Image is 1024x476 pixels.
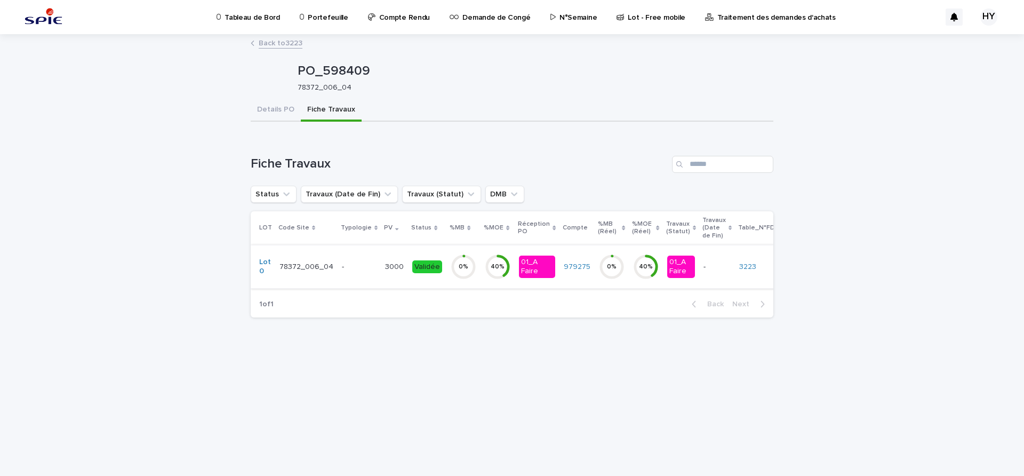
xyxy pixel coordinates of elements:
p: - [703,263,731,272]
p: 78372_006_04 [279,260,335,272]
a: Lot 0 [259,258,271,276]
p: %MB [450,222,465,234]
div: 0 % [451,263,476,271]
img: svstPd6MQfCT1uX1QGkG [21,6,66,28]
button: Travaux (Date de Fin) [301,186,398,203]
div: 0 % [599,263,625,271]
button: Travaux (Statut) [402,186,481,203]
button: Next [728,299,773,309]
p: PV [384,222,393,234]
p: Typologie [341,222,372,234]
p: %MB (Réel) [598,218,620,238]
p: PO_598409 [298,64,769,79]
div: Validée [412,260,442,274]
h1: Fiche Travaux [251,156,668,172]
button: Details PO [251,99,301,122]
p: 1 of 1 [251,291,282,318]
button: Back [683,299,728,309]
p: Travaux (Date de Fin) [702,215,726,242]
tr: Lot 0 78372_006_0478372_006_04 -30003000 Validée0%40%01_A Faire979275 0%40%01_A Faire-3223 NONNON... [251,245,1006,288]
input: Search [672,156,773,173]
div: 40 % [485,263,510,271]
button: Fiche Travaux [301,99,362,122]
p: Travaux (Statut) [666,218,690,238]
p: Table_N°FD [738,222,775,234]
div: HY [980,9,997,26]
p: LOT [259,222,272,234]
p: %MOE (Réel) [632,218,654,238]
span: Next [732,300,756,308]
a: 979275 [564,263,590,272]
button: Status [251,186,297,203]
p: Status [411,222,431,234]
a: 3223 [739,263,756,272]
div: 01_A Faire [519,256,555,278]
p: Code Site [278,222,309,234]
p: 78372_006_04 [298,83,765,92]
div: 01_A Faire [667,256,695,278]
p: %MOE [484,222,503,234]
span: Back [701,300,724,308]
a: Back to3223 [259,36,302,49]
p: - [342,263,377,272]
p: Compte [563,222,588,234]
button: DMB [485,186,524,203]
p: 3000 [385,260,406,272]
p: Réception PO [518,218,550,238]
div: 40 % [633,263,659,271]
